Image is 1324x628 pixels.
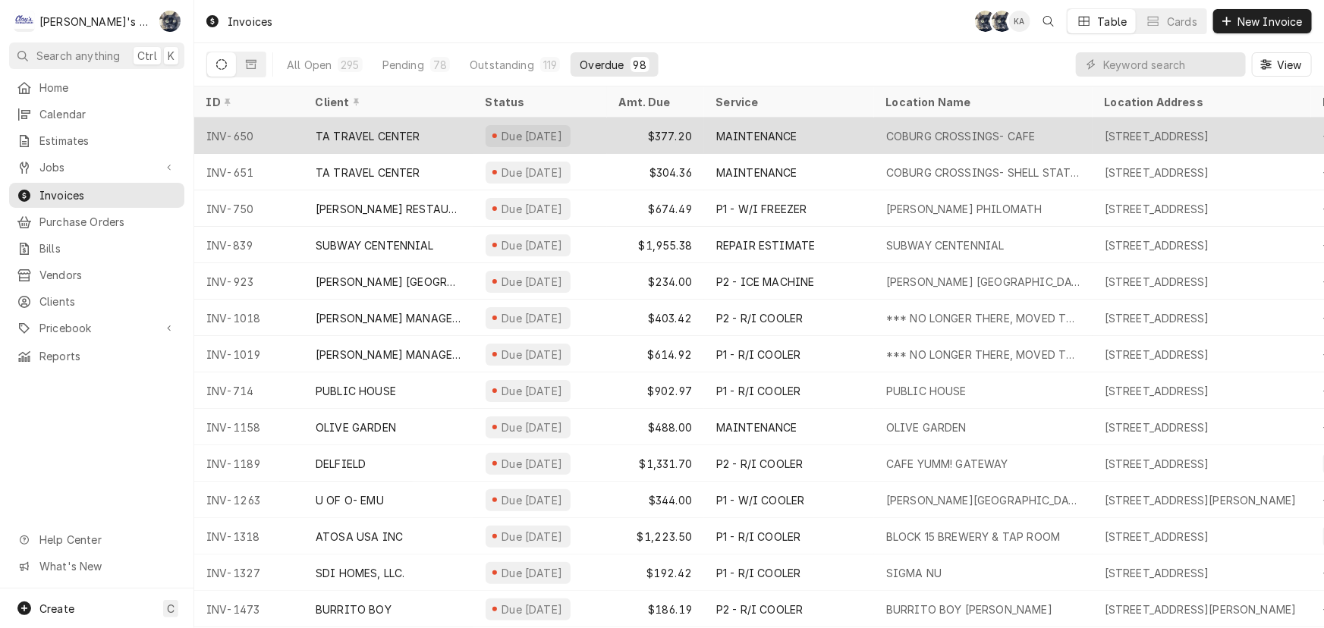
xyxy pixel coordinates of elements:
div: COBURG CROSSINGS- CAFE [886,128,1036,144]
div: [PERSON_NAME]'s Refrigeration [39,14,151,30]
div: INV-1189 [194,445,303,482]
div: MAINTENANCE [716,165,797,181]
span: Estimates [39,133,177,149]
div: [STREET_ADDRESS] [1105,383,1209,399]
div: Due [DATE] [500,237,565,253]
div: $304.36 [607,154,704,190]
div: INV-651 [194,154,303,190]
div: SUBWAY CENTENNIAL [316,237,434,253]
div: Table [1098,14,1127,30]
span: New Invoice [1234,14,1306,30]
div: Due [DATE] [500,347,565,363]
div: Due [DATE] [500,456,565,472]
div: PUBLIC HOUSE [886,383,967,399]
div: KA [1009,11,1030,32]
div: SUBWAY CENTENNIAL [886,237,1005,253]
div: [STREET_ADDRESS] [1105,128,1209,144]
div: Due [DATE] [500,492,565,508]
div: [PERSON_NAME] PHILOMATH [886,201,1043,217]
div: INV-1318 [194,518,303,554]
span: K [168,48,175,64]
div: Due [DATE] [500,274,565,290]
div: All Open [287,57,332,73]
div: OLIVE GARDEN [316,419,396,435]
div: PUBLIC HOUSE [316,383,396,399]
div: Korey Austin's Avatar [1009,11,1030,32]
span: Home [39,80,177,96]
span: Pricebook [39,320,154,336]
a: Invoices [9,183,184,208]
div: Client [316,94,458,110]
a: Go to What's New [9,554,184,579]
div: Status [486,94,592,110]
div: [STREET_ADDRESS] [1105,419,1209,435]
div: [STREET_ADDRESS] [1105,456,1209,472]
div: [STREET_ADDRESS] [1105,565,1209,581]
div: MAINTENANCE [716,419,797,435]
div: P1 - R/I COOLER [716,347,800,363]
div: Sarah Bendele's Avatar [992,11,1013,32]
div: U OF O- EMU [316,492,384,508]
a: Calendar [9,102,184,127]
div: BURRITO BOY [316,601,392,617]
div: [STREET_ADDRESS] [1105,347,1209,363]
div: P2 - R/I COOLER [716,310,803,326]
div: Due [DATE] [500,128,565,144]
div: INV-750 [194,190,303,227]
div: 119 [543,57,557,73]
div: [STREET_ADDRESS] [1105,237,1209,253]
span: Create [39,602,74,615]
div: [PERSON_NAME] [GEOGRAPHIC_DATA] [316,274,461,290]
div: INV-1327 [194,554,303,591]
span: Help Center [39,532,175,548]
div: [STREET_ADDRESS] [1105,274,1209,290]
span: Jobs [39,159,154,175]
div: INV-650 [194,118,303,154]
div: P1 - R/I COOLER [716,383,800,399]
div: Pending [382,57,424,73]
div: Service [716,94,859,110]
div: P1 - W/I COOLER [716,492,804,508]
div: $344.00 [607,482,704,518]
a: Go to Help Center [9,527,184,552]
div: P2 - R/I COOLER [716,456,803,472]
span: Bills [39,240,177,256]
span: Clients [39,294,177,309]
div: $186.19 [607,591,704,627]
div: Amt. Due [619,94,689,110]
div: P1 - R/I COOLER [716,529,800,545]
div: [PERSON_NAME] [GEOGRAPHIC_DATA] [886,274,1080,290]
span: Invoices [39,187,177,203]
div: [PERSON_NAME][GEOGRAPHIC_DATA] [886,492,1080,508]
div: INV-923 [194,263,303,300]
span: Calendar [39,106,177,122]
div: INV-1473 [194,591,303,627]
div: 295 [341,57,359,73]
div: P1 - R/I COOLER [716,565,800,581]
div: DELFIELD [316,456,366,472]
div: MAINTENANCE [716,128,797,144]
div: Location Address [1105,94,1296,110]
div: [STREET_ADDRESS][PERSON_NAME] [1105,492,1297,508]
div: INV-1018 [194,300,303,336]
div: BURRITO BOY [PERSON_NAME] [886,601,1052,617]
div: INV-1019 [194,336,303,372]
div: SB [975,11,996,32]
div: P2 - R/I COOLER [716,601,803,617]
span: Search anything [36,48,120,64]
div: $1,223.50 [607,518,704,554]
div: $234.00 [607,263,704,300]
div: TA TRAVEL CENTER [316,128,420,144]
span: Vendors [39,267,177,283]
div: COBURG CROSSINGS- SHELL STATION [886,165,1080,181]
div: $614.92 [607,336,704,372]
div: P1 - W/I FREEZER [716,201,807,217]
div: Due [DATE] [500,529,565,545]
div: ATOSA USA INC [316,529,403,545]
button: New Invoice [1213,9,1312,33]
div: INV-714 [194,372,303,409]
div: CAFE YUMM! GATEWAY [886,456,1008,472]
div: OLIVE GARDEN [886,419,967,435]
div: [STREET_ADDRESS] [1105,201,1209,217]
div: Cards [1167,14,1197,30]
